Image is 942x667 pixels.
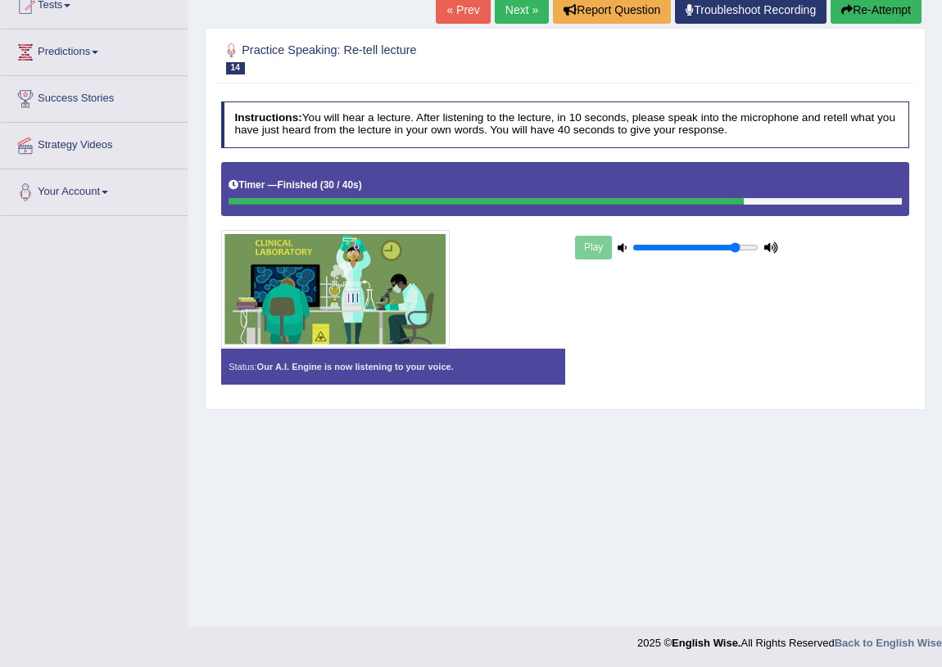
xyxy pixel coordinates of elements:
strong: Our A.I. Engine is now listening to your voice. [257,362,454,372]
div: Status: [221,349,565,385]
b: 30 / 40s [324,179,359,191]
strong: English Wise. [672,637,740,649]
h5: Timer — [229,180,361,191]
h2: Practice Speaking: Re-tell lecture [221,40,648,74]
b: ( [320,179,324,191]
a: Predictions [1,29,188,70]
span: 14 [226,62,245,74]
b: Finished [278,179,318,191]
a: Back to English Wise [835,637,942,649]
a: Success Stories [1,76,188,117]
b: Instructions: [234,111,301,124]
a: Your Account [1,169,188,210]
h4: You will hear a lecture. After listening to the lecture, in 10 seconds, please speak into the mic... [221,101,910,148]
a: Strategy Videos [1,123,188,164]
b: ) [359,179,362,191]
div: 2025 © All Rights Reserved [637,627,942,651]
